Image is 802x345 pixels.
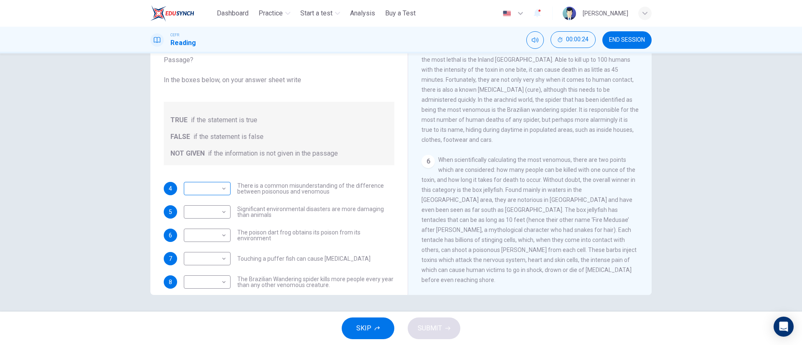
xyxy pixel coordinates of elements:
button: 00:00:24 [551,31,596,48]
span: if the information is not given in the passage [208,149,338,159]
span: if the statement is true [191,115,257,125]
span: Dashboard [217,8,249,18]
span: There is a common misunderstanding of the difference between poisonous and venomous [237,183,394,194]
span: 5 [169,209,172,215]
button: Analysis [347,6,378,21]
span: When scientifically calculating the most venomous, there are two points which are considered: how... [421,156,637,283]
span: Practice [259,8,283,18]
span: Buy a Test [385,8,416,18]
div: 6 [421,155,435,168]
span: The poison dart frog obtains its poison from its environment [237,229,394,241]
div: Mute [526,31,544,49]
button: Dashboard [213,6,252,21]
span: 00:00:24 [566,36,589,43]
span: 7 [169,256,172,262]
div: [PERSON_NAME] [583,8,628,18]
span: END SESSION [609,37,645,43]
button: END SESSION [602,31,652,49]
button: SKIP [342,317,394,339]
div: Open Intercom Messenger [774,317,794,337]
span: SKIP [356,322,371,334]
a: ELTC logo [150,5,213,22]
span: FALSE [170,132,190,142]
button: Practice [255,6,294,21]
img: en [502,10,512,17]
div: Hide [551,31,596,49]
span: 6 [169,232,172,238]
button: Start a test [297,6,343,21]
h1: Reading [170,38,196,48]
span: 8 [169,279,172,285]
span: Analysis [350,8,375,18]
span: Do the following statements agree with the information given in the Reading Passage? In the boxes... [164,45,394,85]
span: Significant environmental disasters are more damaging than animals [237,206,394,218]
span: CEFR [170,32,179,38]
img: ELTC logo [150,5,194,22]
span: The Brazilian Wandering spider kills more people every year than any other venomous creature. [237,276,394,288]
span: Start a test [300,8,332,18]
img: Profile picture [563,7,576,20]
span: Touching a puffer fish can cause [MEDICAL_DATA] [237,256,371,262]
span: TRUE [170,115,188,125]
span: if the statement is false [193,132,264,142]
span: 4 [169,186,172,191]
button: Buy a Test [382,6,419,21]
span: NOT GIVEN [170,149,205,159]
